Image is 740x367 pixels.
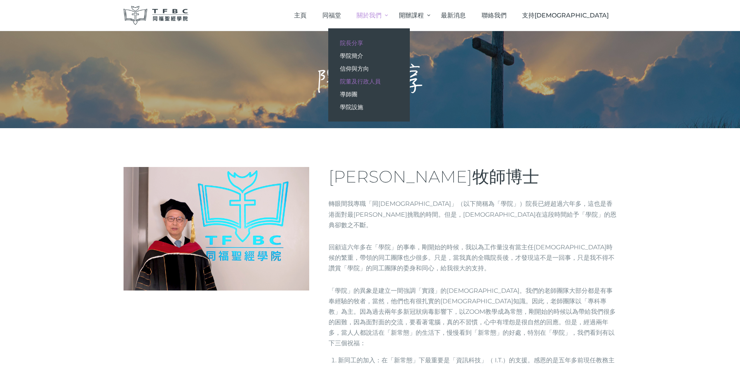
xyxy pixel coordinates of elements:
[314,4,349,27] a: 同福堂
[482,12,507,19] span: 聯絡我們
[340,78,381,85] span: 院董及行政人員
[328,75,410,88] a: 院董及行政人員
[328,88,410,101] a: 導師團
[329,242,617,274] p: 回顧這六年多在「學院」的事奉，剛開始的時候，我以為工作量沒有當主任[DEMOGRAPHIC_DATA]時候的繁重，帶領的同工團隊也少很多。只是，當我真的全職院長後，才發現這不是一回事，只是我不得...
[474,4,514,27] a: 聯絡我們
[328,49,410,62] a: 學院簡介
[329,167,539,187] span: [PERSON_NAME]牧師博士
[522,12,609,19] span: 支持[DEMOGRAPHIC_DATA]
[294,12,306,19] span: 主頁
[514,4,617,27] a: 支持[DEMOGRAPHIC_DATA]
[349,4,391,27] a: 關於我們
[328,37,410,49] a: 院長分享
[340,65,369,72] span: 信仰與方向
[329,198,617,230] p: 轉眼間我專職「同[DEMOGRAPHIC_DATA]」（以下簡稱為「學院」）院長已經超過六年多，這也是香港面對最[PERSON_NAME]挑戰的時間。但是，[DEMOGRAPHIC_DATA]在...
[286,4,315,27] a: 主頁
[340,103,363,111] span: 學院設施
[441,12,466,19] span: 最新消息
[391,4,433,27] a: 開辦課程
[124,6,189,25] img: 同福聖經學院 TFBC
[317,62,424,97] h1: 院長分享
[433,4,474,27] a: 最新消息
[399,12,424,19] span: 開辦課程
[329,285,617,349] p: 「學院」的異象是建立一間強調「實踐」的[DEMOGRAPHIC_DATA]。我們的老師團隊大部分都是有事奉經驗的牧者，當然，他們也有很扎實的[DEMOGRAPHIC_DATA]知識。因此，老師團...
[328,101,410,113] a: 學院設施
[328,62,410,75] a: 信仰與方向
[340,52,363,59] span: 學院簡介
[357,12,381,19] span: 關於我們
[340,90,357,98] span: 導師團
[322,12,341,19] span: 同福堂
[340,39,363,47] span: 院長分享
